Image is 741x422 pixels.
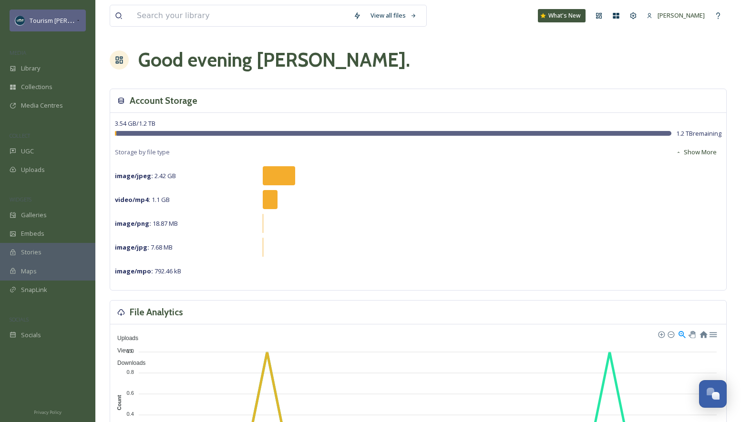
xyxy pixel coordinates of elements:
span: Uploads [110,335,138,342]
span: WIDGETS [10,196,31,203]
a: What's New [538,9,586,22]
input: Search your library [132,5,349,26]
span: Privacy Policy [34,409,62,415]
a: Privacy Policy [34,406,62,417]
span: Collections [21,82,52,91]
tspan: 0.4 [127,411,134,417]
span: Downloads [110,360,145,366]
strong: image/jpeg : [115,171,153,180]
strong: image/png : [115,219,151,228]
span: Embeds [21,229,44,238]
strong: image/mpo : [115,267,153,275]
div: Menu [709,330,717,338]
a: [PERSON_NAME] [642,6,710,25]
h1: Good evening [PERSON_NAME] . [138,46,410,74]
span: Storage by file type [115,148,170,157]
span: Tourism [PERSON_NAME] [30,16,102,25]
img: Social%20Media%20Profile%20Picture.png [15,16,25,25]
span: Stories [21,248,41,257]
div: Reset Zoom [699,330,707,338]
span: 1.2 TB remaining [676,129,721,138]
div: Zoom Out [667,331,674,337]
tspan: 0.6 [127,390,134,396]
span: COLLECT [10,132,30,139]
span: Uploads [21,165,45,174]
a: View all files [366,6,422,25]
span: SOCIALS [10,316,29,323]
button: Show More [671,143,721,161]
div: Zoom In [658,331,664,337]
span: Media Centres [21,101,63,110]
tspan: 1.0 [127,348,134,353]
span: Maps [21,267,37,276]
strong: image/jpg : [115,243,149,251]
span: 7.68 MB [115,243,173,251]
div: Panning [689,331,694,337]
div: Selection Zoom [678,330,686,338]
span: UGC [21,147,34,156]
span: [PERSON_NAME] [658,11,705,20]
h3: Account Storage [130,94,197,108]
span: Views [110,347,133,354]
span: 18.87 MB [115,219,178,228]
span: 792.46 kB [115,267,181,275]
span: Library [21,64,40,73]
span: 3.54 GB / 1.2 TB [115,119,155,128]
h3: File Analytics [130,305,183,319]
span: Galleries [21,211,47,220]
tspan: 0.8 [127,369,134,375]
button: Open Chat [699,380,727,408]
strong: video/mp4 : [115,195,150,204]
text: Count [116,395,122,410]
span: 2.42 GB [115,171,176,180]
span: 1.1 GB [115,195,170,204]
span: MEDIA [10,49,26,56]
span: Socials [21,331,41,340]
span: SnapLink [21,285,47,294]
